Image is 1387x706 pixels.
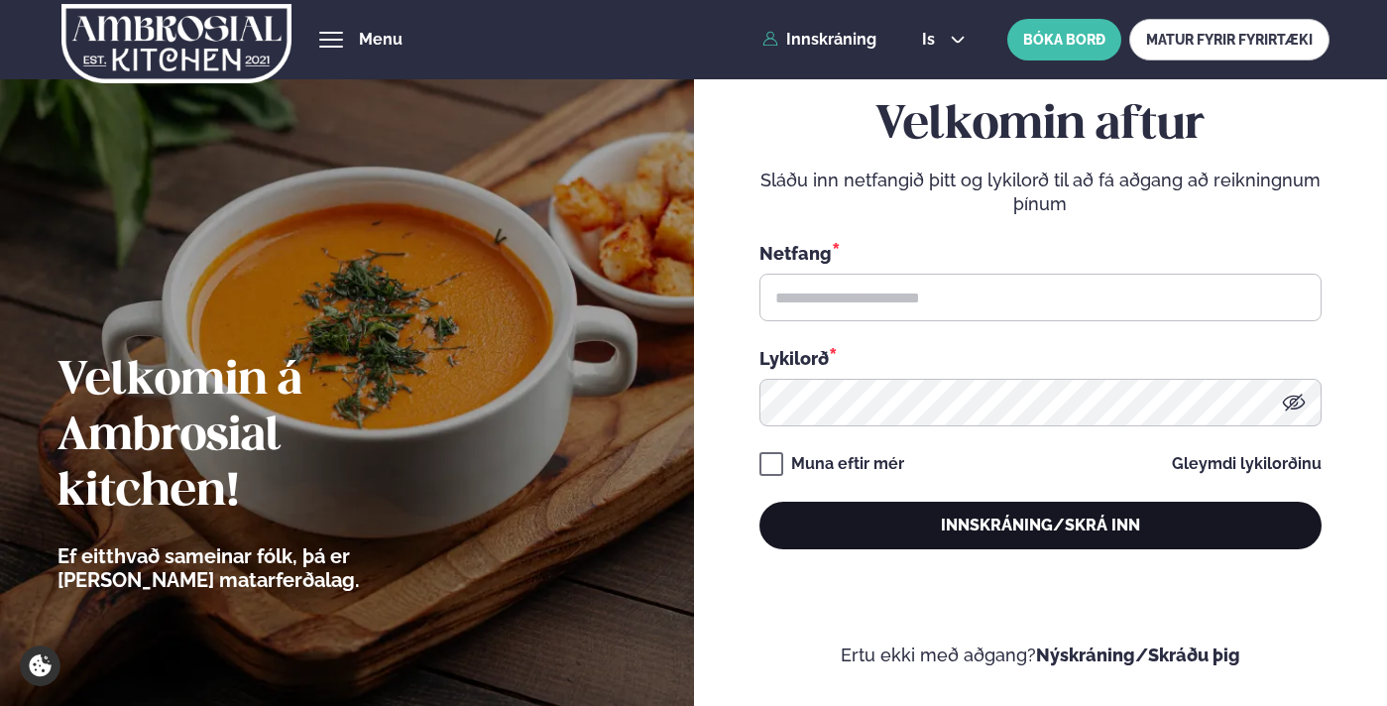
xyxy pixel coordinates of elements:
a: MATUR FYRIR FYRIRTÆKI [1129,19,1329,60]
img: logo [61,3,291,84]
span: is [922,32,941,48]
div: Lykilorð [759,345,1322,371]
a: Cookie settings [20,646,60,686]
p: Ertu ekki með aðgang? [751,644,1329,667]
h2: Velkomin á Ambrosial kitchen! [58,354,469,521]
button: BÓKA BORÐ [1007,19,1121,60]
button: is [906,32,981,48]
h2: Velkomin aftur [759,98,1322,154]
a: Innskráning [762,31,876,49]
button: hamburger [319,28,343,52]
button: Innskráning/Skrá inn [759,502,1322,549]
p: Ef eitthvað sameinar fólk, þá er [PERSON_NAME] matarferðalag. [58,544,469,592]
a: Nýskráning/Skráðu þig [1036,645,1240,665]
div: Netfang [759,240,1322,266]
a: Gleymdi lykilorðinu [1172,456,1322,472]
p: Sláðu inn netfangið þitt og lykilorð til að fá aðgang að reikningnum þínum [759,169,1322,216]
